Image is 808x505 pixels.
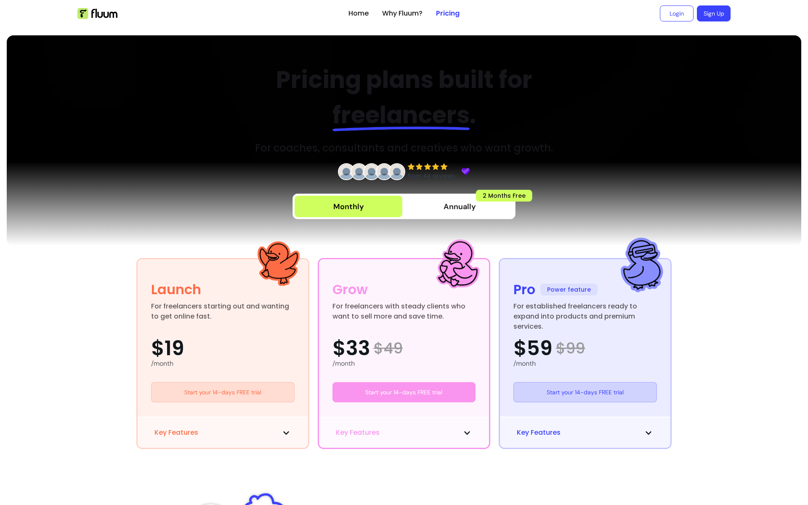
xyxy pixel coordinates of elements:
[333,201,364,213] div: Monthly
[513,279,535,300] div: Pro
[697,5,731,21] a: Sign Up
[660,5,694,21] a: Login
[154,428,198,438] span: Key Features
[374,340,403,357] span: $ 49
[444,201,476,213] span: Annually
[151,359,295,369] div: /month
[513,359,657,369] div: /month
[154,428,291,438] button: Key Features
[517,428,654,438] button: Key Features
[513,382,657,402] a: Start your 14-days FREE trial
[151,279,201,300] div: Launch
[336,428,473,438] button: Key Features
[348,8,369,19] a: Home
[332,98,470,132] span: freelancers
[513,301,657,322] div: For established freelancers ready to expand into products and premium services.
[476,190,532,202] span: 2 Months Free
[556,340,585,357] span: $ 99
[332,301,476,322] div: For freelancers with steady clients who want to sell more and save time.
[151,301,295,322] div: For freelancers starting out and wanting to get online fast.
[77,8,117,19] img: Fluum Logo
[332,382,476,402] a: Start your 14-days FREE trial
[540,284,598,295] span: Power feature
[332,359,476,369] div: /month
[382,8,423,19] a: Why Fluum?
[332,338,370,359] span: $33
[151,338,184,359] span: $19
[517,428,561,438] span: Key Features
[436,8,460,19] a: Pricing
[336,428,380,438] span: Key Features
[332,279,368,300] div: Grow
[255,141,553,155] h3: For coaches, consultants and creatives who want growth.
[215,62,593,133] h2: Pricing plans built for .
[151,382,295,402] a: Start your 14-days FREE trial
[513,338,553,359] span: $59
